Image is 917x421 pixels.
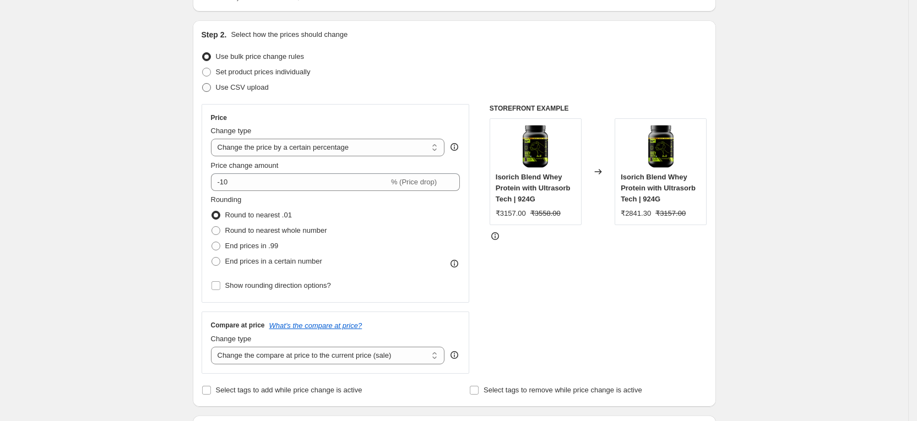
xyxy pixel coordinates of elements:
span: Change type [211,335,252,343]
span: Show rounding direction options? [225,281,331,289]
span: Isorich Blend Whey Protein with Ultrasorb Tech | 924G [496,173,571,203]
span: Round to nearest .01 [225,211,292,219]
input: -15 [211,173,389,191]
strike: ₹3157.00 [655,208,686,219]
img: front_1_0608c5ba-3103-4264-abdf-5baeda09803a_80x.png [639,124,683,168]
span: % (Price drop) [391,178,437,186]
span: Price change amount [211,161,279,170]
div: help [449,141,460,152]
h3: Compare at price [211,321,265,330]
h3: Price [211,113,227,122]
span: Rounding [211,195,242,204]
div: ₹3157.00 [496,208,526,219]
p: Select how the prices should change [231,29,348,40]
span: End prices in a certain number [225,257,322,265]
span: Use CSV upload [216,83,269,91]
h2: Step 2. [202,29,227,40]
div: ₹2841.30 [621,208,651,219]
strike: ₹3558.00 [530,208,561,219]
span: Select tags to remove while price change is active [484,386,642,394]
span: Round to nearest whole number [225,226,327,234]
span: Select tags to add while price change is active [216,386,362,394]
span: End prices in .99 [225,242,279,250]
img: front_1_0608c5ba-3103-4264-abdf-5baeda09803a_80x.png [513,124,557,168]
button: What's the compare at price? [269,321,362,330]
span: Set product prices individually [216,68,311,76]
span: Use bulk price change rules [216,52,304,61]
h6: STOREFRONT EXAMPLE [490,104,707,113]
div: help [449,349,460,360]
span: Change type [211,127,252,135]
span: Isorich Blend Whey Protein with Ultrasorb Tech | 924G [621,173,696,203]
